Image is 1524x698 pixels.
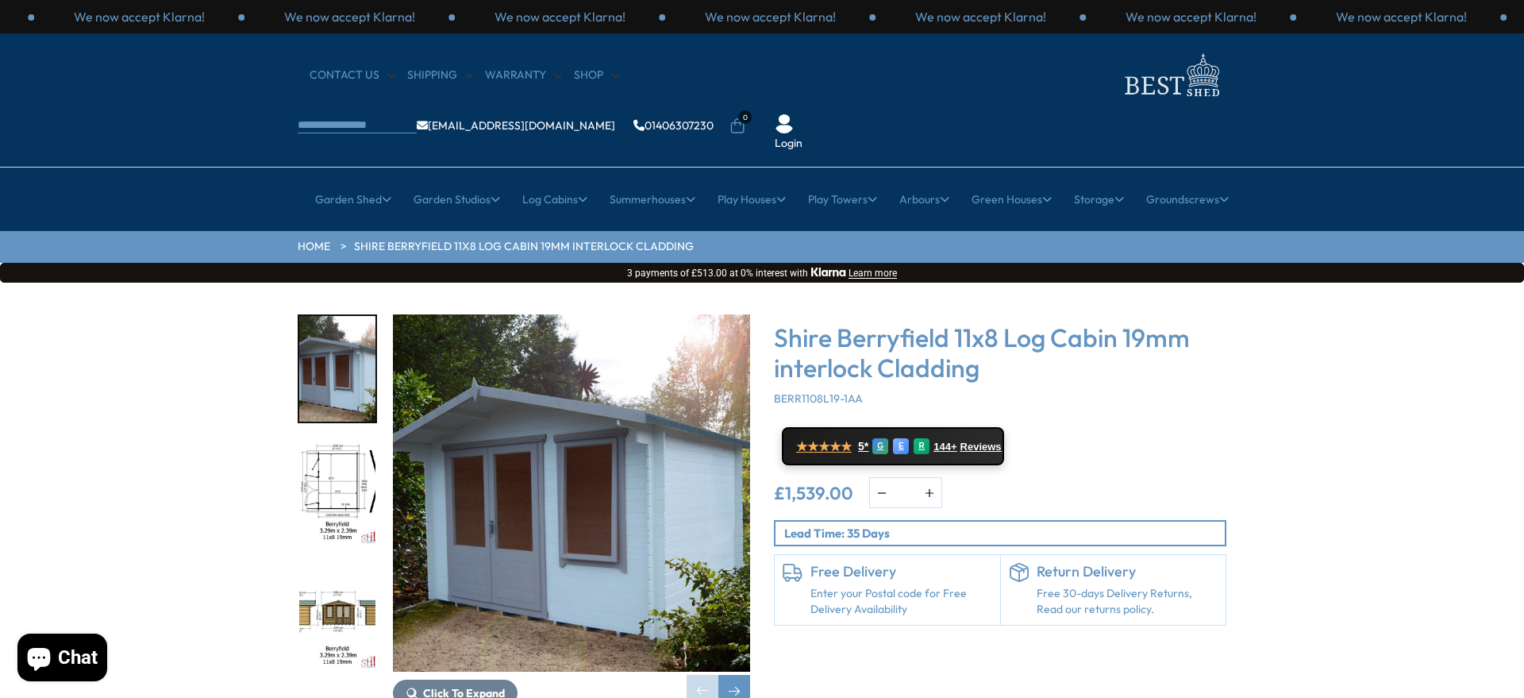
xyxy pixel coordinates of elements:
img: logo [1115,49,1226,101]
p: We now accept Klarna! [74,8,205,25]
p: We now accept Klarna! [1126,8,1257,25]
a: Enter your Postal code for Free Delivery Availability [810,586,992,617]
inbox-online-store-chat: Shopify online store chat [13,634,112,685]
a: ★★★★★ 5* G E R 144+ Reviews [782,427,1004,465]
a: Summerhouses [610,179,695,219]
p: We now accept Klarna! [915,8,1046,25]
span: 0 [738,110,752,124]
a: HOME [298,239,330,255]
a: Shipping [407,67,473,83]
div: 2 / 13 [298,439,377,548]
img: Shire Berryfield 11x8 Log Cabin 19mm interlock Cladding - Best Shed [393,314,750,672]
a: Shop [574,67,619,83]
a: Warranty [485,67,562,83]
div: 1 / 13 [298,314,377,423]
a: Green Houses [972,179,1052,219]
p: Lead Time: 35 Days [784,525,1225,542]
p: We now accept Klarna! [705,8,836,25]
div: E [893,438,909,454]
a: Garden Shed [315,179,391,219]
div: 3 / 3 [1296,8,1507,25]
p: We now accept Klarna! [495,8,625,25]
a: Play Houses [718,179,786,219]
span: 144+ [933,441,956,453]
a: [EMAIL_ADDRESS][DOMAIN_NAME] [417,120,615,131]
a: Shire Berryfield 11x8 Log Cabin 19mm interlock Cladding [354,239,694,255]
a: Log Cabins [522,179,587,219]
div: 3 / 3 [34,8,244,25]
a: Storage [1074,179,1124,219]
ins: £1,539.00 [774,484,853,502]
a: Garden Studios [414,179,500,219]
p: Free 30-days Delivery Returns, Read our returns policy. [1037,586,1218,617]
a: Arbours [899,179,949,219]
a: 01406307230 [633,120,714,131]
p: We now accept Klarna! [284,8,415,25]
img: Berryfield3290x239011x80sw19mmPLAN_b8e39418-f9c7-49c4-b6ee-b0502bf076c8_200x200.jpg [299,441,375,546]
img: Berryfield3290x239011x80sw19mmMMFTLINE_cf074be6-4e7f-41a1-8945-64632d59d6cf_200x200.jpg [299,565,375,670]
h6: Free Delivery [810,563,992,580]
div: 2 / 3 [1086,8,1296,25]
span: Reviews [960,441,1002,453]
span: BERR1108L19-1AA [774,391,863,406]
a: Login [775,136,802,152]
a: Play Towers [808,179,877,219]
a: CONTACT US [310,67,395,83]
p: We now accept Klarna! [1336,8,1467,25]
h6: Return Delivery [1037,563,1218,580]
a: 0 [729,118,745,134]
a: Groundscrews [1146,179,1229,219]
div: 3 / 3 [665,8,876,25]
div: 2 / 3 [455,8,665,25]
img: Berryfieldcustomerpaint_6e5d383a-ebd3-4804-9d42-53494d1d83ec_200x200.jpg [299,316,375,422]
img: User Icon [775,114,794,133]
div: 3 / 13 [298,563,377,672]
div: R [914,438,929,454]
h3: Shire Berryfield 11x8 Log Cabin 19mm interlock Cladding [774,322,1226,384]
div: 1 / 3 [876,8,1086,25]
div: 1 / 3 [244,8,455,25]
div: G [872,438,888,454]
span: ★★★★★ [796,439,852,454]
